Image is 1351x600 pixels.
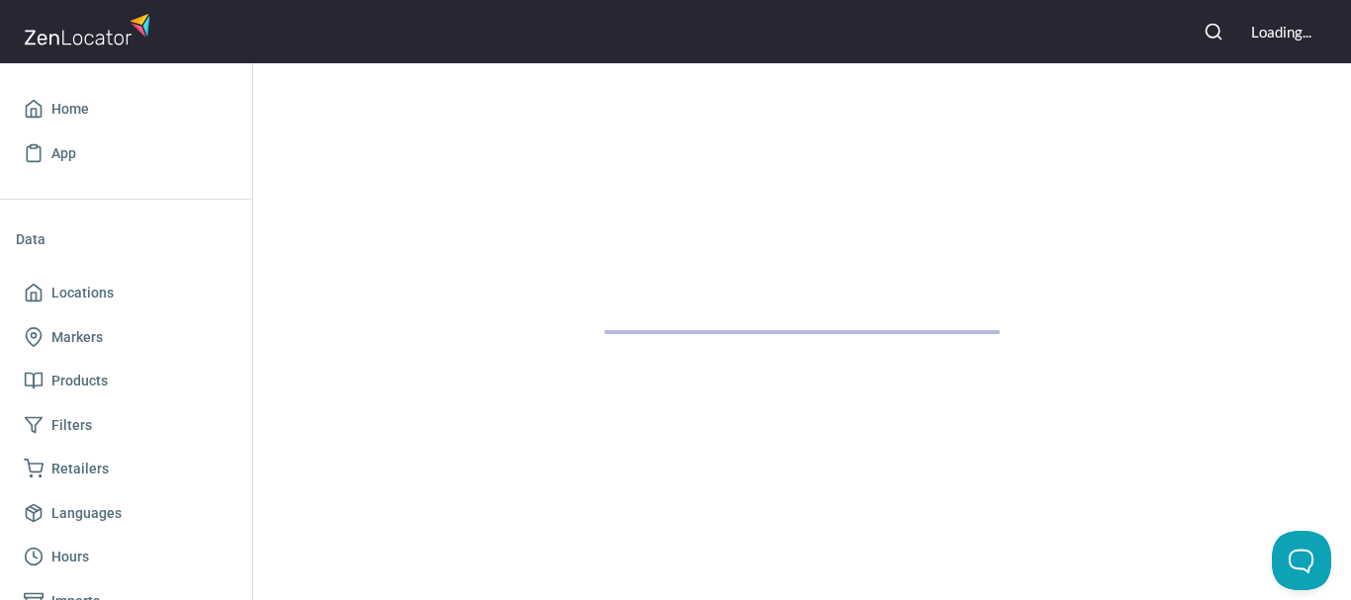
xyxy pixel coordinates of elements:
[1272,531,1331,590] iframe: Toggle Customer Support
[51,545,89,569] span: Hours
[16,535,236,579] a: Hours
[16,215,236,263] li: Data
[16,491,236,536] a: Languages
[51,281,114,305] span: Locations
[16,87,236,131] a: Home
[16,131,236,176] a: App
[51,413,92,438] span: Filters
[16,403,236,448] a: Filters
[24,8,156,50] img: zenlocator
[51,141,76,166] span: App
[16,359,236,403] a: Products
[1192,10,1235,53] button: Search
[51,501,122,526] span: Languages
[16,315,236,360] a: Markers
[51,369,108,393] span: Products
[51,457,109,481] span: Retailers
[51,325,103,350] span: Markers
[1251,22,1311,43] div: Loading...
[16,271,236,315] a: Locations
[51,97,89,122] span: Home
[16,447,236,491] a: Retailers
